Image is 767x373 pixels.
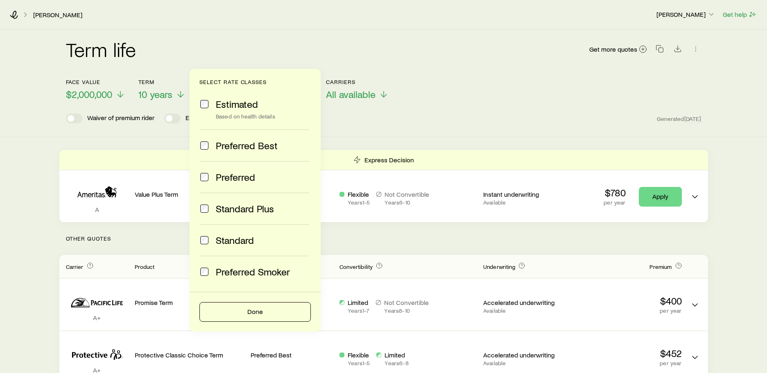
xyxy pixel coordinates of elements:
[589,45,647,54] a: Get more quotes
[348,199,370,206] p: Years 1 - 5
[200,100,208,108] input: Estimated
[572,295,682,307] p: $400
[348,190,370,198] p: Flexible
[364,156,414,164] p: Express Decision
[572,348,682,359] p: $452
[384,307,429,314] p: Years 8 - 10
[135,190,244,198] p: Value Plus Term
[348,360,370,366] p: Years 1 - 5
[33,11,83,19] a: [PERSON_NAME]
[656,10,715,18] p: [PERSON_NAME]
[59,150,708,222] div: Term quotes
[339,263,373,270] span: Convertibility
[87,114,154,123] p: Waiver of premium rider
[66,39,136,59] h2: Term life
[135,298,244,307] p: Promise Term
[326,79,389,100] button: CarriersAll available
[483,199,566,206] p: Available
[348,298,369,307] p: Limited
[649,263,672,270] span: Premium
[483,351,566,359] p: Accelerated underwriting
[66,263,84,270] span: Carrier
[326,79,389,85] p: Carriers
[384,298,429,307] p: Not Convertible
[66,79,125,100] button: Face value$2,000,000
[483,298,566,307] p: Accelerated underwriting
[348,351,370,359] p: Flexible
[672,46,683,54] a: Download CSV
[326,89,376,100] span: All available
[59,222,708,255] p: Other Quotes
[572,307,682,314] p: per year
[216,98,258,110] span: Estimated
[483,360,566,366] p: Available
[572,360,682,366] p: per year
[639,187,682,207] a: Apply
[604,199,625,206] p: per year
[199,79,311,85] p: Select rate classes
[251,351,333,359] p: Preferred Best
[483,190,566,198] p: Instant underwriting
[604,187,625,198] p: $780
[135,351,244,359] p: Protective Classic Choice Term
[385,360,408,366] p: Years 6 - 8
[589,46,637,52] span: Get more quotes
[66,89,112,100] span: $2,000,000
[656,10,716,20] button: [PERSON_NAME]
[385,351,408,359] p: Limited
[657,115,701,123] span: Generated
[348,307,369,314] p: Years 1 - 7
[483,307,566,314] p: Available
[385,190,429,198] p: Not Convertible
[138,79,186,100] button: Term10 years
[385,199,429,206] p: Years 6 - 10
[186,114,251,123] p: Extended convertibility
[138,89,172,100] span: 10 years
[66,205,128,214] p: A
[66,314,128,322] p: A+
[483,263,515,270] span: Underwriting
[138,79,186,85] p: Term
[684,115,701,123] span: [DATE]
[135,263,155,270] span: Product
[66,79,125,85] p: Face value
[722,10,757,19] button: Get help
